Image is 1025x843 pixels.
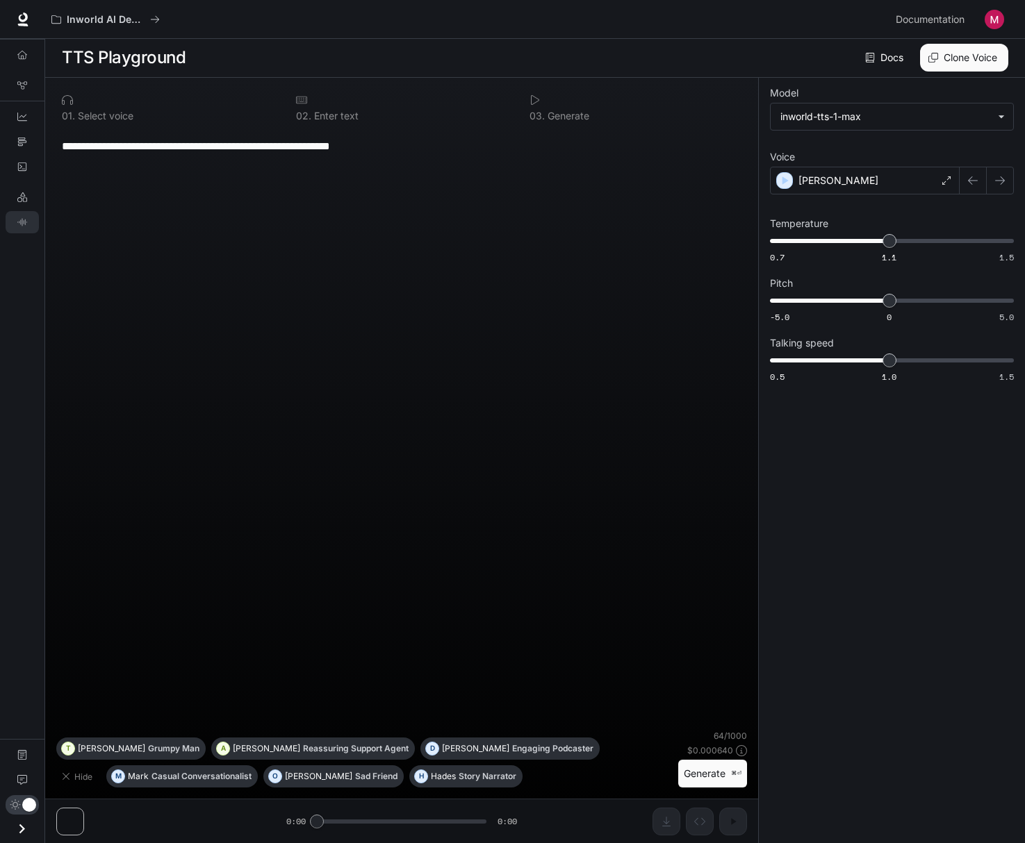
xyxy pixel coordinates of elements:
p: Sad Friend [355,772,397,781]
p: 64 / 1000 [714,730,747,742]
a: Documentation [890,6,975,33]
a: Dashboards [6,106,39,128]
a: Traces [6,131,39,153]
p: Temperature [770,219,828,228]
p: $ 0.000640 [687,744,733,756]
button: HHadesStory Narrator [409,765,523,787]
span: 1.5 [999,251,1014,263]
a: TTS Playground [6,211,39,233]
div: O [269,765,281,787]
p: ⌘⏎ [731,769,741,778]
a: Logs [6,156,39,178]
p: [PERSON_NAME] [233,744,300,753]
p: 0 1 . [62,111,75,121]
span: 1.1 [882,251,896,263]
p: Enter text [311,111,359,121]
button: MMarkCasual Conversationalist [106,765,258,787]
span: 1.0 [882,371,896,383]
button: O[PERSON_NAME]Sad Friend [263,765,404,787]
a: LLM Playground [6,186,39,208]
span: 0 [887,311,892,323]
p: Story Narrator [459,772,516,781]
div: T [62,737,74,760]
div: inworld-tts-1-max [780,110,991,124]
span: 0.5 [770,371,785,383]
span: Dark mode toggle [22,796,36,812]
button: Open drawer [6,815,38,843]
p: Engaging Podcaster [512,744,593,753]
img: User avatar [985,10,1004,29]
a: Documentation [6,744,39,766]
button: User avatar [981,6,1008,33]
p: [PERSON_NAME] [798,174,878,187]
a: Overview [6,44,39,66]
p: Inworld AI Demos [67,14,145,26]
p: Generate [545,111,589,121]
h1: TTS Playground [62,44,186,72]
button: Clone Voice [920,44,1008,72]
p: Reassuring Support Agent [303,744,409,753]
span: Documentation [896,11,965,28]
button: A[PERSON_NAME]Reassuring Support Agent [211,737,415,760]
p: Voice [770,152,795,162]
button: T[PERSON_NAME]Grumpy Man [56,737,206,760]
p: Hades [431,772,456,781]
button: D[PERSON_NAME]Engaging Podcaster [420,737,600,760]
p: [PERSON_NAME] [442,744,509,753]
p: [PERSON_NAME] [78,744,145,753]
div: D [426,737,438,760]
a: Graph Registry [6,74,39,97]
div: inworld-tts-1-max [771,103,1013,130]
button: Hide [56,765,101,787]
span: 5.0 [999,311,1014,323]
p: Model [770,88,798,98]
button: All workspaces [45,6,166,33]
p: Pitch [770,278,793,288]
div: M [112,765,124,787]
p: 0 3 . [530,111,545,121]
p: 0 2 . [296,111,311,121]
span: -5.0 [770,311,789,323]
p: Mark [128,772,149,781]
span: 1.5 [999,371,1014,383]
div: H [415,765,427,787]
p: Talking speed [770,338,834,348]
a: Docs [862,44,909,72]
a: Feedback [6,769,39,791]
p: Grumpy Man [148,744,199,753]
div: A [217,737,229,760]
button: Generate⌘⏎ [678,760,747,788]
span: 0.7 [770,251,785,263]
p: Casual Conversationalist [151,772,252,781]
p: Select voice [75,111,133,121]
p: [PERSON_NAME] [285,772,352,781]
